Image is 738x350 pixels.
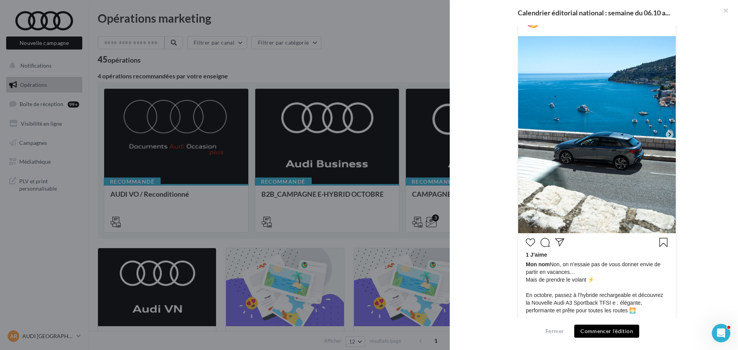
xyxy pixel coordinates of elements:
[518,9,670,16] span: Calendrier éditorial national : semaine du 06.10 a...
[540,238,550,247] svg: Commenter
[574,325,639,338] button: Commencer l'édition
[712,324,730,342] iframe: Intercom live chat
[526,238,535,247] svg: J’aime
[542,327,567,336] button: Fermer
[526,261,550,267] span: Mon nom
[659,238,668,247] svg: Enregistrer
[526,251,668,260] div: 1 J’aime
[555,238,564,247] svg: Partager la publication
[526,260,668,337] span: Non, on n’essaie pas de vous donner envie de partir en vacances… Mais de prendre le volant ⚡️ En ...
